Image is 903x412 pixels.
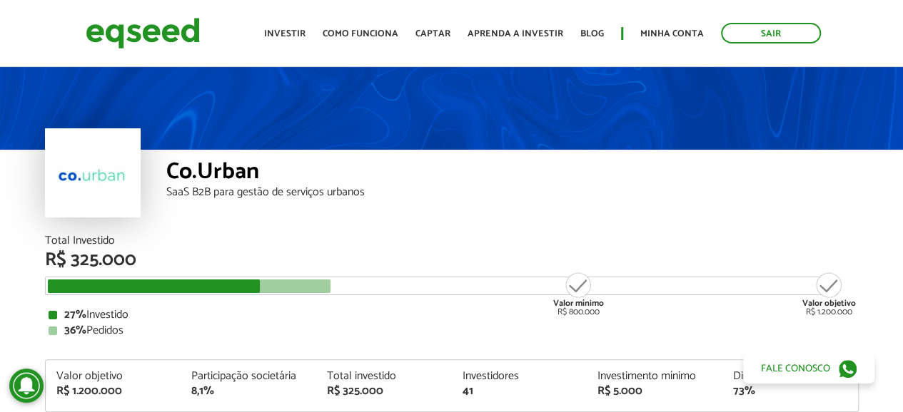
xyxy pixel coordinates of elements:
a: Fale conosco [743,354,874,383]
div: R$ 325.000 [45,251,859,269]
div: Total Investido [45,235,859,247]
div: Investidores [462,371,576,382]
div: Total investido [327,371,441,382]
div: 8,1% [191,386,306,397]
div: R$ 800.000 [552,271,605,316]
div: R$ 325.000 [327,386,441,397]
div: 73% [733,386,847,397]
a: Minha conta [640,29,704,38]
a: Como funciona [323,29,398,38]
a: Aprenda a investir [468,29,563,38]
a: Investir [264,29,306,38]
a: Sair [721,23,821,43]
div: R$ 1.200.000 [56,386,171,397]
div: R$ 5.000 [597,386,712,397]
div: Participação societária [191,371,306,382]
img: EqSeed [86,14,200,52]
div: Co.Urban [166,160,859,187]
div: R$ 1.200.000 [802,271,856,316]
strong: Valor objetivo [802,297,856,310]
div: 41 [462,386,576,397]
div: Pedidos [49,325,855,336]
strong: Valor mínimo [553,297,604,310]
div: SaaS B2B para gestão de serviços urbanos [166,187,859,198]
div: Valor objetivo [56,371,171,382]
a: Blog [580,29,604,38]
div: Investido [49,309,855,321]
strong: 36% [64,321,86,340]
div: Investimento mínimo [597,371,712,382]
strong: 27% [64,305,86,324]
a: Captar [415,29,450,38]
